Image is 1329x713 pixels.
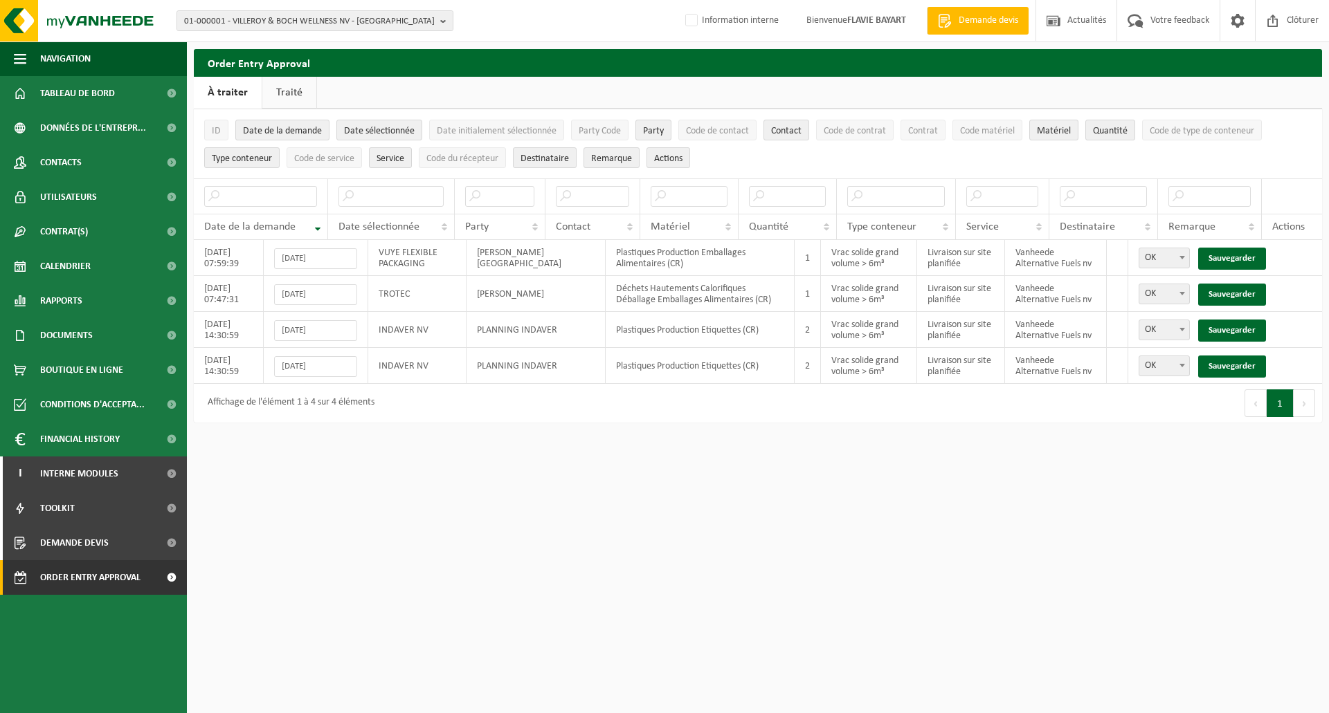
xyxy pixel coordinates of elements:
[1005,240,1107,276] td: Vanheede Alternative Fuels nv
[294,154,354,164] span: Code de service
[419,147,506,168] button: Code du récepteurCode du récepteur: Activate to sort
[40,353,123,387] span: Boutique en ligne
[465,221,489,232] span: Party
[429,120,564,140] button: Date initialement sélectionnéeDate initialement sélectionnée: Activate to sort
[1168,221,1215,232] span: Remarque
[847,15,906,26] strong: FLAVIE BAYART
[1294,389,1315,417] button: Next
[513,147,577,168] button: DestinataireDestinataire : Activate to sort
[821,276,918,312] td: Vrac solide grand volume > 6m³
[177,10,453,31] button: 01-000001 - VILLEROY & BOCH WELLNESS NV - [GEOGRAPHIC_DATA]
[952,120,1022,140] button: Code matérielCode matériel: Activate to sort
[204,147,280,168] button: Type conteneurType conteneur: Activate to sort
[1198,355,1266,378] a: Sauvegarder
[1139,355,1190,376] span: OK
[571,120,629,140] button: Party CodeParty Code: Activate to sort
[771,126,802,136] span: Contact
[643,126,664,136] span: Party
[40,214,88,249] span: Contrat(s)
[40,76,115,111] span: Tableau de bord
[40,387,145,422] span: Conditions d'accepta...
[369,147,412,168] button: ServiceService: Activate to sort
[1093,126,1128,136] span: Quantité
[521,154,569,164] span: Destinataire
[40,284,82,318] span: Rapports
[635,120,671,140] button: PartyParty: Activate to sort
[40,41,91,76] span: Navigation
[821,348,918,384] td: Vrac solide grand volume > 6m³
[1139,284,1189,304] span: OK
[1060,221,1115,232] span: Destinataire
[336,120,422,140] button: Date sélectionnéeDate sélectionnée: Activate to sort
[40,526,109,560] span: Demande devis
[960,126,1015,136] span: Code matériel
[606,312,795,348] td: Plastiques Production Etiquettes (CR)
[467,348,606,384] td: PLANNING INDAVER
[368,348,467,384] td: INDAVER NV
[966,221,999,232] span: Service
[556,221,590,232] span: Contact
[40,560,141,595] span: Order entry approval
[1198,284,1266,306] a: Sauvegarder
[847,221,916,232] span: Type conteneur
[437,126,557,136] span: Date initialement sélectionnée
[194,276,264,312] td: [DATE] 07:47:31
[1085,120,1135,140] button: QuantitéQuantité: Activate to sort
[1005,312,1107,348] td: Vanheede Alternative Fuels nv
[40,145,82,180] span: Contacts
[1272,221,1305,232] span: Actions
[40,456,118,491] span: Interne modules
[591,154,632,164] span: Remarque
[795,240,821,276] td: 1
[606,348,795,384] td: Plastiques Production Etiquettes (CR)
[1005,348,1107,384] td: Vanheede Alternative Fuels nv
[40,491,75,526] span: Toolkit
[1139,356,1189,376] span: OK
[1139,248,1189,268] span: OK
[467,276,606,312] td: [PERSON_NAME]
[795,348,821,384] td: 2
[606,276,795,312] td: Déchets Hautements Calorifiques Déballage Emballages Alimentaires (CR)
[749,221,788,232] span: Quantité
[1139,284,1190,304] span: OK
[40,318,93,353] span: Documents
[901,120,946,140] button: ContratContrat: Activate to sort
[1142,120,1262,140] button: Code de type de conteneurCode de type de conteneur: Activate to sort
[651,221,690,232] span: Matériel
[1139,320,1189,340] span: OK
[235,120,329,140] button: Date de la demandeDate de la demande: Activate to remove sorting
[262,77,316,109] a: Traité
[338,221,419,232] span: Date sélectionnée
[579,126,621,136] span: Party Code
[821,240,918,276] td: Vrac solide grand volume > 6m³
[344,126,415,136] span: Date sélectionnée
[917,240,1005,276] td: Livraison sur site planifiée
[1139,248,1190,268] span: OK
[824,126,886,136] span: Code de contrat
[467,312,606,348] td: PLANNING INDAVER
[1029,120,1078,140] button: MatérielMatériel: Activate to sort
[1198,320,1266,342] a: Sauvegarder
[194,49,1322,76] h2: Order Entry Approval
[1245,389,1267,417] button: Previous
[682,10,779,31] label: Information interne
[212,154,272,164] span: Type conteneur
[686,126,749,136] span: Code de contact
[243,126,322,136] span: Date de la demande
[212,126,221,136] span: ID
[678,120,757,140] button: Code de contactCode de contact: Activate to sort
[204,221,296,232] span: Date de la demande
[377,154,404,164] span: Service
[40,422,120,456] span: Financial History
[467,240,606,276] td: [PERSON_NAME][GEOGRAPHIC_DATA]
[201,391,374,416] div: Affichage de l'élément 1 à 4 sur 4 éléments
[917,276,1005,312] td: Livraison sur site planifiée
[194,240,264,276] td: [DATE] 07:59:39
[1198,248,1266,270] a: Sauvegarder
[40,180,97,214] span: Utilisateurs
[955,14,1022,28] span: Demande devis
[917,312,1005,348] td: Livraison sur site planifiée
[927,7,1029,35] a: Demande devis
[763,120,809,140] button: ContactContact: Activate to sort
[426,154,498,164] span: Code du récepteur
